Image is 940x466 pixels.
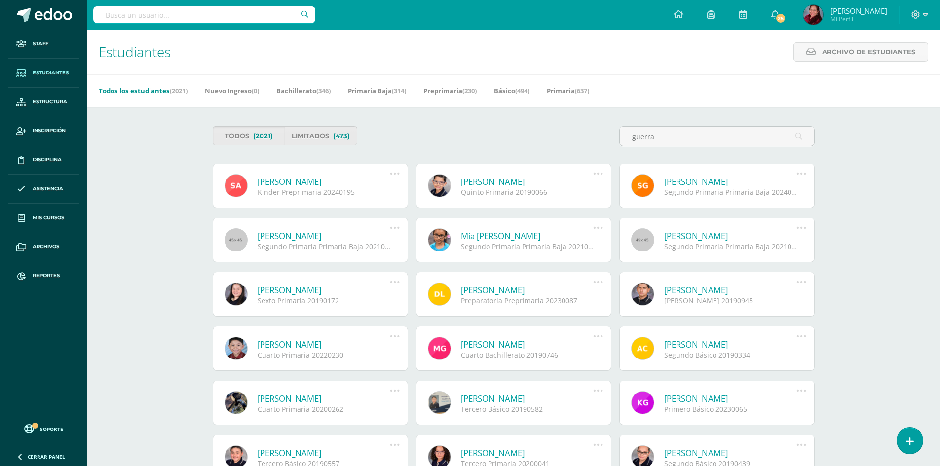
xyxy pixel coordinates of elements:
[40,426,63,432] span: Soporte
[793,42,928,62] a: Archivo de Estudiantes
[33,40,48,48] span: Staff
[664,187,797,197] div: Segundo Primaria Primaria Baja 20240165
[664,285,797,296] a: [PERSON_NAME]
[664,242,797,251] div: Segundo Primaria Primaria Baja 20210020
[33,243,59,251] span: Archivos
[258,176,390,187] a: [PERSON_NAME]
[8,261,79,290] a: Reportes
[252,86,259,95] span: (0)
[8,30,79,59] a: Staff
[258,350,390,359] div: Cuarto Primaria 20220230
[333,127,350,145] span: (473)
[99,83,188,99] a: Todos los estudiantes(2021)
[830,6,887,16] span: [PERSON_NAME]
[461,404,594,414] div: Tercero Básico 20190582
[93,6,315,23] input: Busca un usuario...
[258,393,390,404] a: [PERSON_NAME]
[8,88,79,117] a: Estructura
[620,127,814,146] input: Busca al estudiante aquí...
[99,42,171,61] span: Estudiantes
[392,86,406,95] span: (314)
[258,242,390,251] div: Segundo Primaria Primaria Baja 20210062
[28,453,65,460] span: Cerrar panel
[423,83,477,99] a: Preprimaria(230)
[664,230,797,242] a: [PERSON_NAME]
[461,242,594,251] div: Segundo Primaria Primaria Baja 20210279
[664,404,797,414] div: Primero Básico 20230065
[775,13,786,24] span: 25
[33,272,60,280] span: Reportes
[547,83,589,99] a: Primaria(637)
[170,86,188,95] span: (2021)
[664,393,797,404] a: [PERSON_NAME]
[33,69,69,77] span: Estudiantes
[8,232,79,261] a: Archivos
[8,145,79,175] a: Disciplina
[461,447,594,459] a: [PERSON_NAME]
[664,350,797,359] div: Segundo Básico 20190334
[494,83,529,99] a: Básico(494)
[664,296,797,305] div: [PERSON_NAME] 20190945
[461,285,594,296] a: [PERSON_NAME]
[461,393,594,404] a: [PERSON_NAME]
[664,339,797,350] a: [PERSON_NAME]
[348,83,406,99] a: Primaria Baja(314)
[33,156,62,164] span: Disciplina
[462,86,477,95] span: (230)
[575,86,589,95] span: (637)
[8,175,79,204] a: Asistencia
[258,296,390,305] div: Sexto Primaria 20190172
[258,404,390,414] div: Cuarto Primaria 20200262
[205,83,259,99] a: Nuevo Ingreso(0)
[33,214,64,222] span: Mis cursos
[830,15,887,23] span: Mi Perfil
[515,86,529,95] span: (494)
[258,285,390,296] a: [PERSON_NAME]
[822,43,915,61] span: Archivo de Estudiantes
[8,116,79,145] a: Inscripción
[12,422,75,435] a: Soporte
[664,176,797,187] a: [PERSON_NAME]
[276,83,331,99] a: Bachillerato(346)
[258,339,390,350] a: [PERSON_NAME]
[461,339,594,350] a: [PERSON_NAME]
[258,187,390,197] div: Kinder Preprimaria 20240195
[33,127,66,135] span: Inscripción
[316,86,331,95] span: (346)
[461,176,594,187] a: [PERSON_NAME]
[258,230,390,242] a: [PERSON_NAME]
[33,98,67,106] span: Estructura
[258,447,390,459] a: [PERSON_NAME]
[213,126,285,145] a: Todos(2021)
[285,126,357,145] a: Limitados(473)
[664,447,797,459] a: [PERSON_NAME]
[33,185,63,193] span: Asistencia
[8,59,79,88] a: Estudiantes
[803,5,823,25] img: 00c1b1db20a3e38a90cfe610d2c2e2f3.png
[461,350,594,359] div: Cuarto Bachillerato 20190746
[461,187,594,197] div: Quinto Primaria 20190066
[461,296,594,305] div: Preparatoria Preprimaria 20230087
[253,127,273,145] span: (2021)
[461,230,594,242] a: Mía [PERSON_NAME]
[8,204,79,233] a: Mis cursos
